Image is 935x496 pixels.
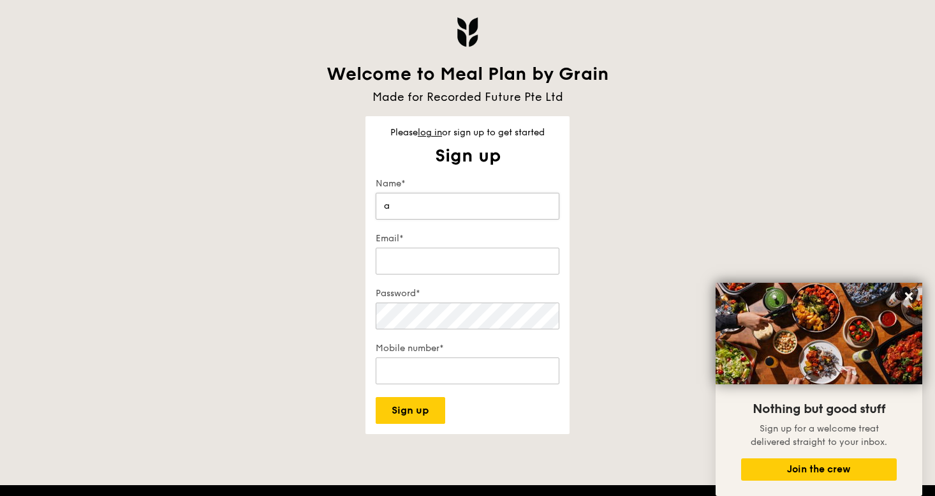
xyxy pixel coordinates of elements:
[314,88,621,106] div: Made for Recorded Future Pte Ltd
[751,423,887,447] span: Sign up for a welcome treat delivered straight to your inbox.
[457,17,478,47] img: Grain logo
[899,286,919,306] button: Close
[376,232,559,245] label: Email*
[418,127,442,138] a: log in
[365,144,570,167] div: Sign up
[365,126,570,139] div: Please or sign up to get started
[741,458,897,481] button: Join the crew
[716,283,922,384] img: DSC07876-Edit02-Large.jpeg
[314,63,621,86] div: Welcome to Meal Plan by Grain
[376,287,559,300] label: Password*
[753,402,885,417] span: Nothing but good stuff
[376,177,559,190] label: Name*
[536,199,552,214] keeper-lock: Open Keeper Popup
[376,342,559,355] label: Mobile number*
[376,397,445,424] button: Sign up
